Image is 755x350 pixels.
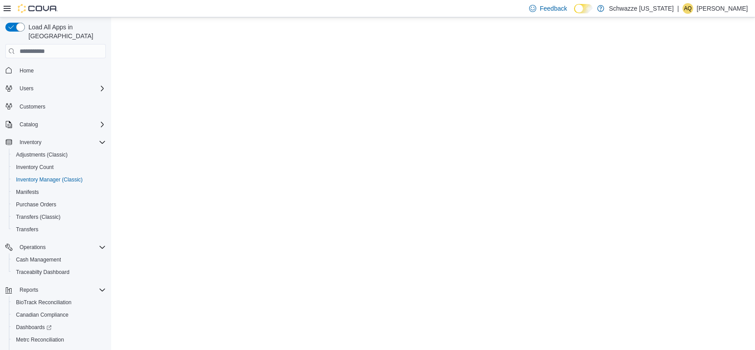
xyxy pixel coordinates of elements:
[12,322,106,333] span: Dashboards
[16,213,60,221] span: Transfers (Classic)
[2,136,109,149] button: Inventory
[9,321,109,334] a: Dashboards
[16,164,54,171] span: Inventory Count
[16,83,106,94] span: Users
[12,254,64,265] a: Cash Management
[16,285,106,295] span: Reports
[9,211,109,223] button: Transfers (Classic)
[2,118,109,131] button: Catalog
[16,299,72,306] span: BioTrack Reconciliation
[20,244,46,251] span: Operations
[16,83,37,94] button: Users
[16,189,39,196] span: Manifests
[12,212,106,222] span: Transfers (Classic)
[12,199,106,210] span: Purchase Orders
[697,3,748,14] p: [PERSON_NAME]
[20,103,45,110] span: Customers
[12,174,86,185] a: Inventory Manager (Classic)
[12,297,106,308] span: BioTrack Reconciliation
[18,4,58,13] img: Cova
[12,334,68,345] a: Metrc Reconciliation
[609,3,674,14] p: Schwazze [US_STATE]
[16,137,106,148] span: Inventory
[16,285,42,295] button: Reports
[9,309,109,321] button: Canadian Compliance
[16,119,106,130] span: Catalog
[677,3,679,14] p: |
[16,324,52,331] span: Dashboards
[12,334,106,345] span: Metrc Reconciliation
[25,23,106,40] span: Load All Apps in [GEOGRAPHIC_DATA]
[16,64,106,76] span: Home
[20,139,41,146] span: Inventory
[9,186,109,198] button: Manifests
[12,224,106,235] span: Transfers
[12,254,106,265] span: Cash Management
[16,226,38,233] span: Transfers
[2,100,109,113] button: Customers
[12,297,75,308] a: BioTrack Reconciliation
[683,3,693,14] div: Anastasia Queen
[16,201,56,208] span: Purchase Orders
[12,310,72,320] a: Canadian Compliance
[20,85,33,92] span: Users
[12,267,73,278] a: Traceabilty Dashboard
[2,82,109,95] button: Users
[20,286,38,294] span: Reports
[12,267,106,278] span: Traceabilty Dashboard
[12,322,55,333] a: Dashboards
[16,256,61,263] span: Cash Management
[12,199,60,210] a: Purchase Orders
[16,101,106,112] span: Customers
[9,253,109,266] button: Cash Management
[9,223,109,236] button: Transfers
[16,336,64,343] span: Metrc Reconciliation
[9,198,109,211] button: Purchase Orders
[16,176,83,183] span: Inventory Manager (Classic)
[9,173,109,186] button: Inventory Manager (Classic)
[12,212,64,222] a: Transfers (Classic)
[9,334,109,346] button: Metrc Reconciliation
[12,310,106,320] span: Canadian Compliance
[16,269,69,276] span: Traceabilty Dashboard
[12,149,71,160] a: Adjustments (Classic)
[9,266,109,278] button: Traceabilty Dashboard
[16,101,49,112] a: Customers
[16,65,37,76] a: Home
[12,162,106,173] span: Inventory Count
[2,64,109,76] button: Home
[12,187,42,197] a: Manifests
[16,151,68,158] span: Adjustments (Classic)
[12,187,106,197] span: Manifests
[12,162,57,173] a: Inventory Count
[16,242,106,253] span: Operations
[16,137,45,148] button: Inventory
[540,4,567,13] span: Feedback
[12,224,42,235] a: Transfers
[9,296,109,309] button: BioTrack Reconciliation
[12,149,106,160] span: Adjustments (Classic)
[2,241,109,253] button: Operations
[16,311,68,318] span: Canadian Compliance
[20,121,38,128] span: Catalog
[12,174,106,185] span: Inventory Manager (Classic)
[16,242,49,253] button: Operations
[574,4,593,13] input: Dark Mode
[16,119,41,130] button: Catalog
[9,161,109,173] button: Inventory Count
[9,149,109,161] button: Adjustments (Classic)
[20,67,34,74] span: Home
[684,3,691,14] span: AQ
[2,284,109,296] button: Reports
